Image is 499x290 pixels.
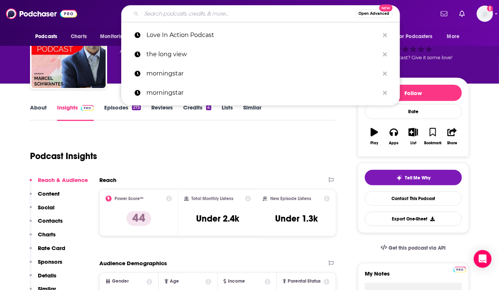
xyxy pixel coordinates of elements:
[30,104,47,121] a: About
[99,176,116,183] h2: Reach
[38,231,56,238] p: Charts
[365,85,462,101] button: Follow
[477,6,493,22] button: Show profile menu
[38,245,65,252] p: Rate Card
[365,170,462,185] button: tell me why sparkleTell Me Why
[371,141,379,145] div: Play
[30,151,97,162] h1: Podcast Insights
[120,47,229,55] div: A podcast
[71,31,87,42] span: Charts
[38,204,54,211] p: Social
[477,6,493,22] span: Logged in as megcassidy
[477,6,493,22] img: User Profile
[146,45,379,64] p: the long view
[30,190,60,204] button: Content
[453,267,466,273] img: Podchaser Pro
[365,123,384,150] button: Play
[115,196,143,201] h2: Power Score™
[35,31,57,42] span: Podcasts
[6,7,77,21] img: Podchaser - Follow, Share and Rate Podcasts
[196,213,239,224] h3: Under 2.4k
[192,196,234,201] h2: Total Monthly Listens
[389,141,399,145] div: Apps
[183,104,211,121] a: Credits4
[30,176,88,190] button: Reach & Audience
[365,212,462,226] button: Export One-Sheet
[243,104,261,121] a: Similar
[121,45,400,64] a: the long view
[146,83,379,102] p: morningstar
[38,190,60,197] p: Content
[151,104,173,121] a: Reviews
[404,123,423,150] button: List
[95,30,136,44] button: open menu
[365,191,462,206] a: Contact This Podcast
[228,279,245,284] span: Income
[38,217,63,224] p: Contacts
[104,104,141,121] a: Episodes273
[379,4,393,11] span: New
[30,245,65,258] button: Rate Card
[453,266,466,273] a: Pro website
[396,175,402,181] img: tell me why sparkle
[389,245,446,251] span: Get this podcast via API
[392,30,443,44] button: open menu
[410,141,416,145] div: List
[206,105,211,110] div: 4
[121,83,400,102] a: morningstar
[275,213,318,224] h3: Under 1.3k
[66,30,91,44] a: Charts
[100,31,126,42] span: Monitoring
[30,231,56,245] button: Charts
[438,7,450,20] a: Show notifications dropdown
[456,7,468,20] a: Show notifications dropdown
[30,258,62,272] button: Sponsors
[132,105,141,110] div: 273
[30,204,54,217] button: Social
[356,9,393,18] button: Open AdvancedNew
[142,8,356,20] input: Search podcasts, credits, & more...
[442,30,469,44] button: open menu
[38,258,62,265] p: Sponsors
[365,270,462,283] label: My Notes
[270,196,311,201] h2: New Episode Listens
[146,26,379,45] p: Love In Action Podcast
[405,175,431,181] span: Tell Me Why
[443,123,462,150] button: Share
[81,105,94,111] img: Podchaser Pro
[222,104,233,121] a: Lists
[365,104,462,119] div: Rate
[38,176,88,183] p: Reach & Audience
[126,211,151,226] p: 44
[121,26,400,45] a: Love In Action Podcast
[288,279,321,284] span: Parental Status
[424,141,442,145] div: Bookmark
[375,239,452,257] a: Get this podcast via API
[30,30,67,44] button: open menu
[57,104,94,121] a: InsightsPodchaser Pro
[99,260,167,267] h2: Audience Demographics
[121,64,400,83] a: morningstar
[487,6,493,11] svg: Add a profile image
[112,279,129,284] span: Gender
[447,31,460,42] span: More
[30,272,56,286] button: Details
[374,55,452,60] span: Good podcast? Give it some love!
[30,217,63,231] button: Contacts
[38,272,56,279] p: Details
[359,12,390,16] span: Open Advanced
[121,5,400,22] div: Search podcasts, credits, & more...
[423,123,442,150] button: Bookmark
[32,14,106,88] img: Love in Action
[170,279,179,284] span: Age
[474,250,492,268] div: Open Intercom Messenger
[146,64,379,83] p: morningstar
[397,31,433,42] span: For Podcasters
[384,123,403,150] button: Apps
[447,141,457,145] div: Share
